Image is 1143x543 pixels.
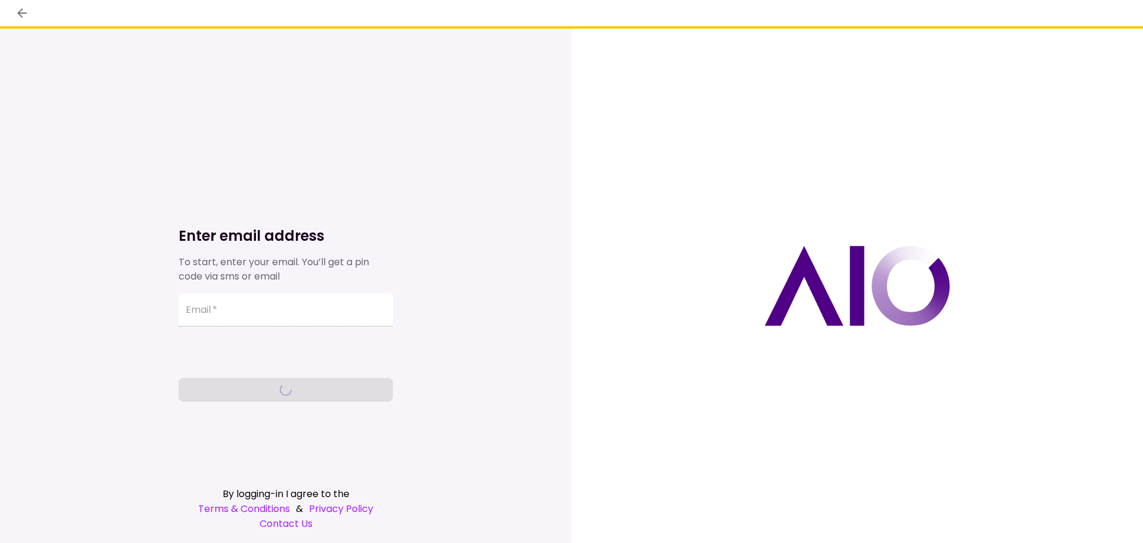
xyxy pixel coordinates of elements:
div: To start, enter your email. You’ll get a pin code via sms or email [179,255,393,284]
img: AIO logo [764,246,950,326]
h1: Enter email address [179,226,393,246]
div: & [179,501,393,516]
a: Terms & Conditions [198,501,290,516]
a: Contact Us [179,516,393,531]
div: By logging-in I agree to the [179,486,393,501]
a: Privacy Policy [309,501,373,516]
button: back [12,3,32,23]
